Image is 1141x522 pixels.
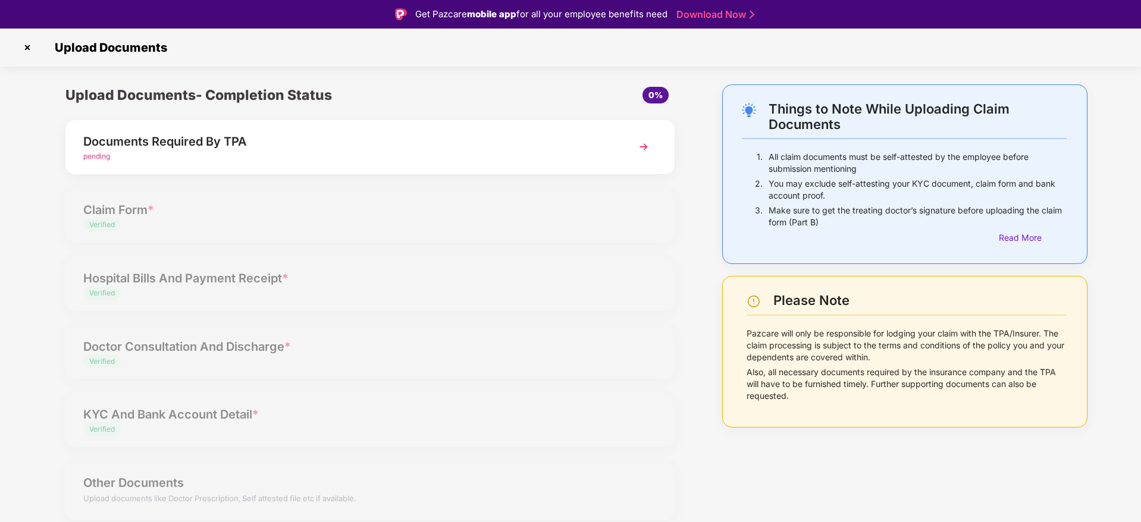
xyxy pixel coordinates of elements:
strong: mobile app [467,8,516,20]
div: Things to Note While Uploading Claim Documents [769,101,1067,132]
div: Read More [999,231,1067,244]
div: Documents Required By TPA [83,132,609,151]
div: Get Pazcare for all your employee benefits need [415,7,667,21]
img: Logo [395,8,407,20]
div: Please Note [773,293,1067,309]
img: svg+xml;base64,PHN2ZyB4bWxucz0iaHR0cDovL3d3dy53My5vcmcvMjAwMC9zdmciIHdpZHRoPSIyNC4wOTMiIGhlaWdodD... [742,103,756,117]
p: Make sure to get the treating doctor’s signature before uploading the claim form (Part B) [769,205,1067,228]
p: Also, all necessary documents required by the insurance company and the TPA will have to be furni... [747,366,1067,402]
span: pending [83,152,110,161]
img: svg+xml;base64,PHN2ZyBpZD0iV2FybmluZ18tXzI0eDI0IiBkYXRhLW5hbWU9Ildhcm5pbmcgLSAyNHgyNCIgeG1sbnM9Im... [747,294,761,309]
p: 1. [757,151,763,175]
img: svg+xml;base64,PHN2ZyBpZD0iTmV4dCIgeG1sbnM9Imh0dHA6Ly93d3cudzMub3JnLzIwMDAvc3ZnIiB3aWR0aD0iMzYiIG... [633,136,654,158]
span: 0% [648,90,663,100]
img: svg+xml;base64,PHN2ZyBpZD0iQ3Jvc3MtMzJ4MzIiIHhtbG5zPSJodHRwOi8vd3d3LnczLm9yZy8yMDAwL3N2ZyIgd2lkdG... [18,38,37,57]
p: Pazcare will only be responsible for lodging your claim with the TPA/Insurer. The claim processin... [747,328,1067,363]
span: Upload Documents [43,40,173,55]
p: All claim documents must be self-attested by the employee before submission mentioning [769,151,1067,175]
p: 2. [755,178,763,202]
p: You may exclude self-attesting your KYC document, claim form and bank account proof. [769,178,1067,202]
a: Download Now [676,8,751,21]
img: Stroke [750,8,754,21]
div: Upload Documents- Completion Status [65,84,472,106]
p: 3. [755,205,763,228]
